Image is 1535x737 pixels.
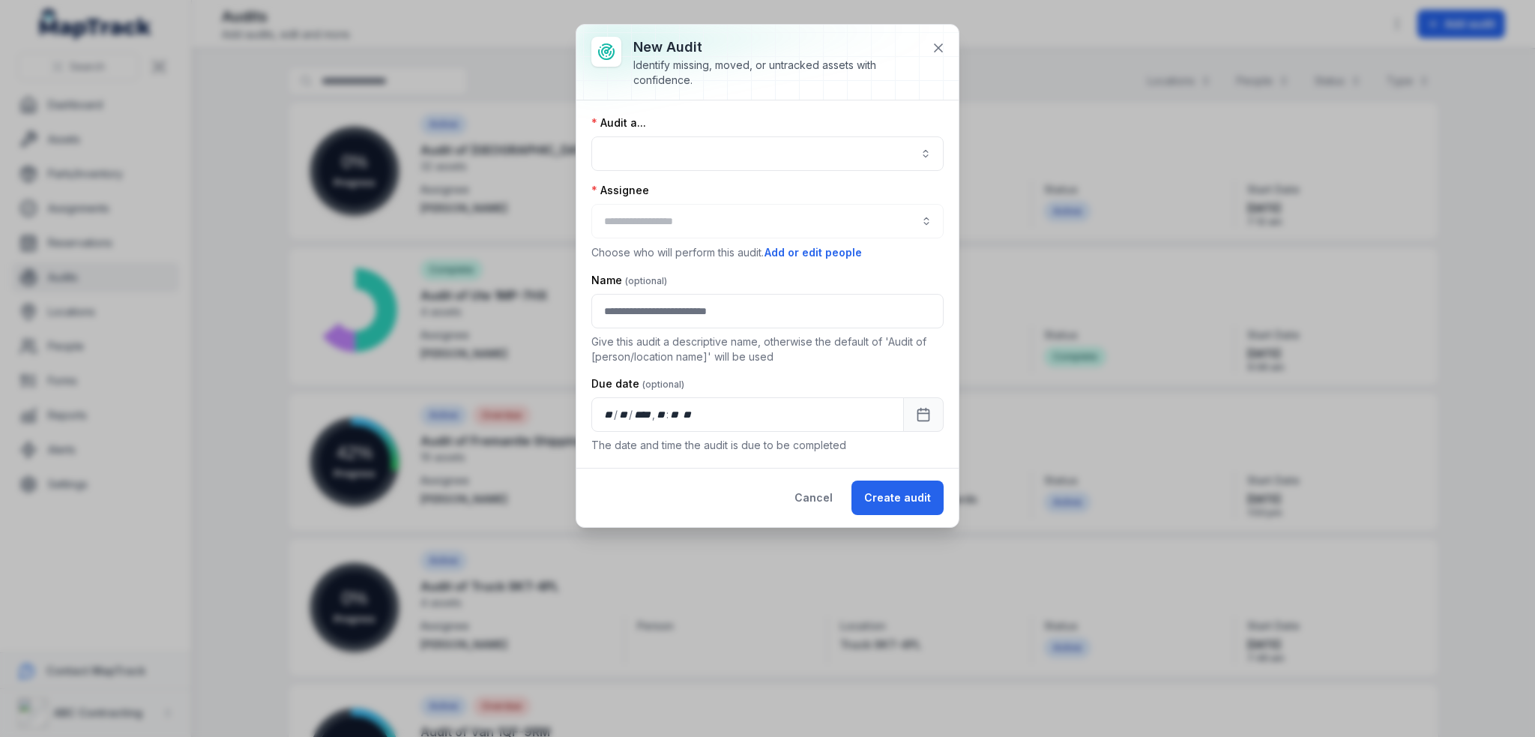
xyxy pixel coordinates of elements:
[683,407,693,422] div: am/pm,
[591,244,944,261] p: Choose who will perform this audit.
[764,244,863,261] button: Add or edit people
[604,407,614,422] div: day,
[657,407,666,422] div: hour,
[782,481,845,515] button: Cancel
[591,115,646,130] label: Audit a...
[670,407,680,422] div: minute,
[591,183,649,198] label: Assignee
[629,407,634,422] div: /
[666,407,670,422] div: :
[633,58,920,88] div: Identify missing, moved, or untracked assets with confidence.
[614,407,619,422] div: /
[591,334,944,364] p: Give this audit a descriptive name, otherwise the default of 'Audit of [person/location name]' wi...
[652,407,657,422] div: ,
[633,37,920,58] h3: New audit
[619,407,629,422] div: month,
[903,397,944,432] button: Calendar
[591,273,667,288] label: Name
[851,481,944,515] button: Create audit
[591,438,944,453] p: The date and time the audit is due to be completed
[634,407,652,422] div: year,
[591,376,684,391] label: Due date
